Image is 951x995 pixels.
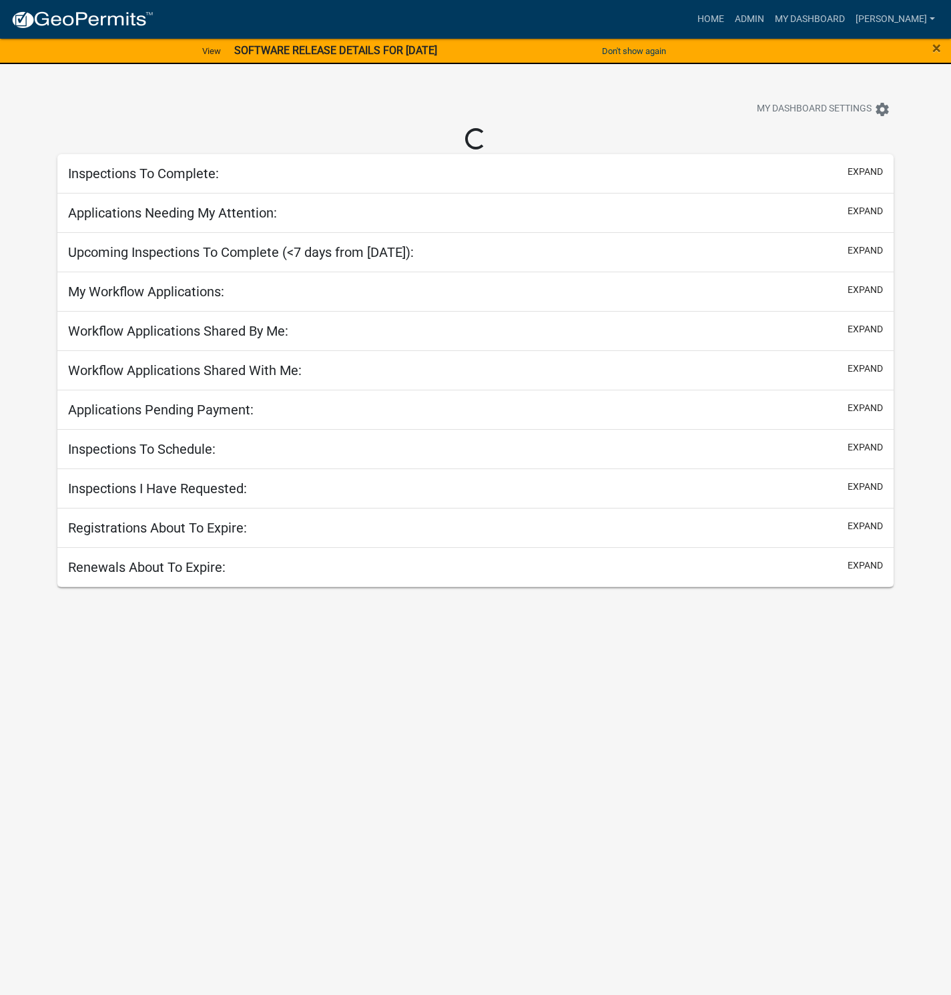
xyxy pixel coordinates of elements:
[874,101,890,117] i: settings
[68,165,219,182] h5: Inspections To Complete:
[848,283,883,297] button: expand
[234,44,437,57] strong: SOFTWARE RELEASE DETAILS FOR [DATE]
[68,520,247,536] h5: Registrations About To Expire:
[68,480,247,496] h5: Inspections I Have Requested:
[932,39,941,57] span: ×
[746,96,901,122] button: My Dashboard Settingssettings
[848,519,883,533] button: expand
[848,362,883,376] button: expand
[68,402,254,418] h5: Applications Pending Payment:
[197,40,226,62] a: View
[68,559,226,575] h5: Renewals About To Expire:
[769,7,850,32] a: My Dashboard
[68,205,277,221] h5: Applications Needing My Attention:
[848,401,883,415] button: expand
[848,165,883,179] button: expand
[597,40,671,62] button: Don't show again
[68,441,216,457] h5: Inspections To Schedule:
[729,7,769,32] a: Admin
[68,323,288,339] h5: Workflow Applications Shared By Me:
[848,204,883,218] button: expand
[68,362,302,378] h5: Workflow Applications Shared With Me:
[848,480,883,494] button: expand
[848,244,883,258] button: expand
[850,7,940,32] a: [PERSON_NAME]
[757,101,872,117] span: My Dashboard Settings
[932,40,941,56] button: Close
[692,7,729,32] a: Home
[68,244,414,260] h5: Upcoming Inspections To Complete (<7 days from [DATE]):
[848,322,883,336] button: expand
[848,559,883,573] button: expand
[848,440,883,454] button: expand
[68,284,224,300] h5: My Workflow Applications:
